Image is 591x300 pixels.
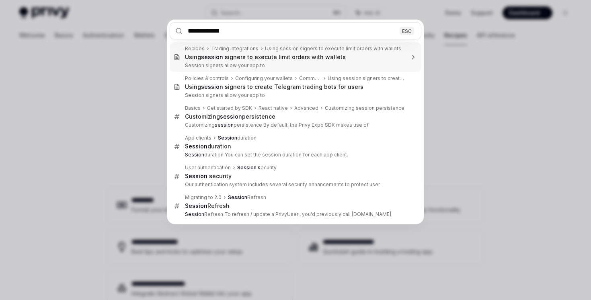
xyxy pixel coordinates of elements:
div: Refresh [228,194,266,201]
div: Customizing session persistence [325,105,404,111]
div: Advanced [294,105,318,111]
p: Session signers allow your app to [185,62,404,69]
div: Configuring your wallets [235,75,293,82]
b: session s [201,83,228,90]
b: Session [185,202,207,209]
b: Session s [237,164,261,171]
div: Basics [185,105,201,111]
div: Migrating to 2.0 [185,194,222,201]
div: React native [259,105,288,111]
b: Session [228,194,247,200]
b: session [215,122,234,128]
div: duration [185,143,231,150]
div: Common use cases [299,75,321,82]
b: Session [185,211,204,217]
b: Session [218,135,237,141]
div: Recipes [185,45,205,52]
div: duration [218,135,257,141]
p: Our authentication system includes several security enhancements to protect user [185,181,404,188]
p: Customizing persistence By default, the Privy Expo SDK makes use of [185,122,404,128]
div: Policies & controls [185,75,229,82]
div: Using igners to create Telegram trading bots for users [185,83,363,90]
div: Customizing persistence [185,113,275,120]
div: Refresh [185,202,230,210]
p: Session signers allow your app to [185,92,404,99]
b: session [220,113,242,120]
div: Using session signers to execute limit orders with wallets [265,45,401,52]
div: App clients [185,135,211,141]
b: Session [185,143,207,150]
b: Session [185,152,204,158]
b: session s [201,53,228,60]
div: Using session signers to create Telegram trading bots for users [328,75,404,82]
div: ecurity [185,173,232,180]
p: duration You can set the session duration for each app client. [185,152,404,158]
p: Refresh To refresh / update a PrivyUser , you'd previously call [DOMAIN_NAME] [185,211,404,218]
div: ESC [400,27,414,35]
div: Using igners to execute limit orders with wallets [185,53,346,61]
div: Trading integrations [211,45,259,52]
div: Get started by SDK [207,105,252,111]
div: User authentication [185,164,231,171]
div: ecurity [237,164,277,171]
b: Session s [185,173,212,179]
